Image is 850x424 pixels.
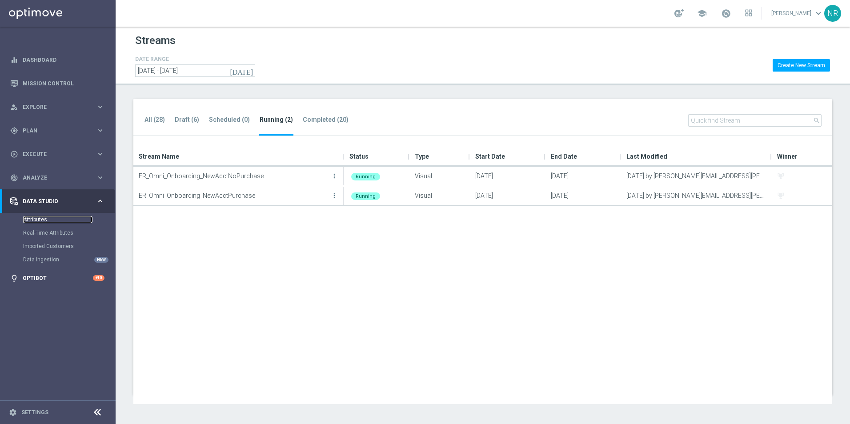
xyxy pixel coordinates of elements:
h4: DATE RANGE [135,56,255,62]
i: keyboard_arrow_right [96,126,104,135]
div: Running [351,173,380,180]
div: Dashboard [10,48,104,72]
span: Analyze [23,175,96,180]
span: Type [415,148,429,165]
span: Start Date [475,148,505,165]
div: Visual [409,167,470,186]
i: play_circle_outline [10,150,18,158]
i: equalizer [10,56,18,64]
button: gps_fixed Plan keyboard_arrow_right [10,127,105,134]
a: Attributes [23,216,92,223]
button: [DATE] [229,64,255,78]
div: Real-Time Attributes [23,226,115,240]
i: search [813,117,820,124]
p: ER_Omni_Onboarding_NewAcctPurchase [139,189,329,202]
i: [DATE] [230,67,254,75]
i: track_changes [10,174,18,182]
a: Mission Control [23,72,104,95]
span: keyboard_arrow_down [814,8,823,18]
div: Plan [10,127,96,135]
div: Mission Control [10,72,104,95]
button: lightbulb Optibot +10 [10,275,105,282]
a: Imported Customers [23,243,92,250]
a: Dashboard [23,48,104,72]
span: Winner [777,148,798,165]
button: more_vert [330,167,339,185]
div: [DATE] [545,186,621,205]
button: more_vert [330,187,339,204]
i: settings [9,408,17,416]
i: more_vert [331,192,338,199]
div: Execute [10,150,96,158]
a: Data Ingestion [23,256,92,263]
a: Optibot [23,266,93,290]
i: person_search [10,103,18,111]
div: Imported Customers [23,240,115,253]
i: lightbulb [10,274,18,282]
span: Last Modified [626,148,667,165]
button: Mission Control [10,80,105,87]
span: Execute [23,152,96,157]
tab-header: Running (2) [260,116,293,124]
div: NEW [94,257,108,263]
div: Visual [409,186,470,205]
span: Data Studio [23,199,96,204]
input: Select date range [135,64,255,77]
a: [PERSON_NAME]keyboard_arrow_down [770,7,824,20]
div: Data Ingestion [23,253,115,266]
button: track_changes Analyze keyboard_arrow_right [10,174,105,181]
i: keyboard_arrow_right [96,103,104,111]
tab-header: Completed (20) [303,116,349,124]
button: Data Studio keyboard_arrow_right [10,198,105,205]
div: NR [824,5,841,22]
div: Optibot [10,266,104,290]
h1: Streams [135,34,176,47]
div: [DATE] [545,167,621,186]
span: school [697,8,707,18]
tab-header: Draft (6) [175,116,199,124]
a: Real-Time Attributes [23,229,92,236]
i: keyboard_arrow_right [96,173,104,182]
div: [DATE] by [PERSON_NAME][EMAIL_ADDRESS][PERSON_NAME][PERSON_NAME][DOMAIN_NAME] [621,186,772,205]
div: Data Studio [10,197,96,205]
tab-header: Scheduled (0) [209,116,250,124]
input: Quick find Stream [688,114,822,127]
button: equalizer Dashboard [10,56,105,64]
i: gps_fixed [10,127,18,135]
span: Plan [23,128,96,133]
tab-header: All (28) [144,116,165,124]
div: [DATE] by [PERSON_NAME][EMAIL_ADDRESS][PERSON_NAME][PERSON_NAME][DOMAIN_NAME] [621,167,772,186]
p: ER_Omni_Onboarding_NewAcctNoPurchase [139,169,329,183]
div: Explore [10,103,96,111]
div: Running [351,192,380,200]
button: person_search Explore keyboard_arrow_right [10,104,105,111]
span: Stream Name [139,148,179,165]
i: more_vert [331,172,338,180]
div: Analyze [10,174,96,182]
i: keyboard_arrow_right [96,150,104,158]
span: End Date [551,148,577,165]
div: Attributes [23,213,115,226]
div: [DATE] [470,167,545,186]
div: [DATE] [470,186,545,205]
a: Settings [21,410,48,415]
button: play_circle_outline Execute keyboard_arrow_right [10,151,105,158]
i: keyboard_arrow_right [96,197,104,205]
button: Create New Stream [773,59,830,72]
div: +10 [93,275,104,281]
span: Status [349,148,369,165]
span: Explore [23,104,96,110]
